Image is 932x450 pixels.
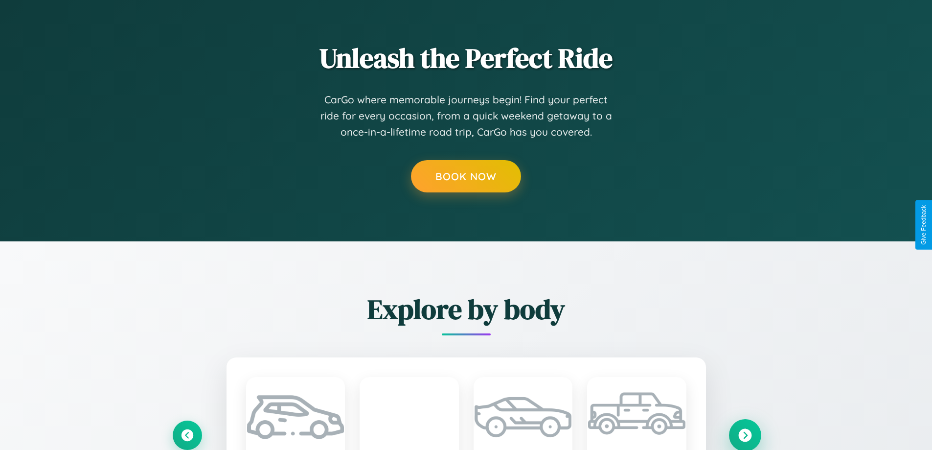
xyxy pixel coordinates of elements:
h2: Explore by body [173,290,760,328]
button: Book Now [411,160,521,192]
p: CarGo where memorable journeys begin! Find your perfect ride for every occasion, from a quick wee... [319,92,613,141]
h2: Unleash the Perfect Ride [173,39,760,77]
div: Give Feedback [920,205,927,245]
